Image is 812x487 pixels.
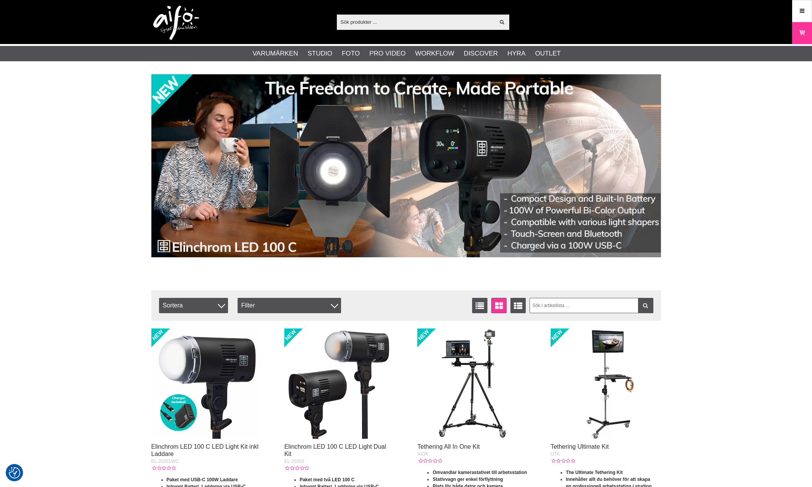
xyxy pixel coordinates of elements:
strong: The Ultimate Tethering Kit [566,470,623,475]
a: Elinchrom LED 100 C LED Light Kit inkl Laddare [151,443,259,457]
img: Annons:002 banner-elin-led100c11390x.jpg [151,74,661,257]
div: Kundbetyg: 0 [284,465,309,472]
span: UTK [551,451,560,457]
a: Utökad listvisning [510,298,526,313]
img: logo.png [153,6,199,40]
strong: Paket med två LED 100 C [300,477,354,482]
a: Foto [342,49,360,59]
span: Sortera [159,298,228,313]
a: Outlet [535,49,561,59]
a: Tethering All In One Kit [417,443,480,450]
a: Listvisning [472,298,487,313]
a: Discover [464,49,498,59]
strong: Innehåller allt du behöver för att skapa [566,477,650,482]
strong: Omvandlar kamerastativet till arbetsstation [433,470,527,475]
div: Kundbetyg: 0 [551,458,575,464]
strong: Stativvagn ger enkel förflyttning [433,477,503,482]
input: Sök i artikellista ... [530,298,653,313]
img: Tethering All In One Kit [417,328,528,439]
input: Sök produkter ... [337,16,495,28]
span: AIOK [417,451,428,457]
a: Fönstervisning [491,298,507,313]
span: EL-20201WC [151,459,179,464]
a: Pro Video [369,49,405,59]
img: Elinchrom LED 100 C LED Light Dual Kit [284,328,395,439]
img: Elinchrom LED 100 C LED Light Kit inkl Laddare [151,328,262,439]
div: Filter [238,298,341,313]
img: Revisit consent button [9,467,20,479]
img: Tethering Ultimate Kit [551,328,661,439]
span: EL-20202 [284,459,304,464]
a: Workflow [415,49,454,59]
a: Filtrera [638,298,653,313]
a: Elinchrom LED 100 C LED Light Dual Kit [284,443,386,457]
strong: Paket med USB-C 100W Laddare [167,477,238,482]
a: Hyra [507,49,525,59]
a: Studio [308,49,332,59]
button: Samtyckesinställningar [9,466,20,480]
div: Kundbetyg: 0 [417,458,442,464]
a: Varumärken [253,49,298,59]
a: Tethering Ultimate Kit [551,443,609,450]
div: Kundbetyg: 0 [151,465,176,472]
